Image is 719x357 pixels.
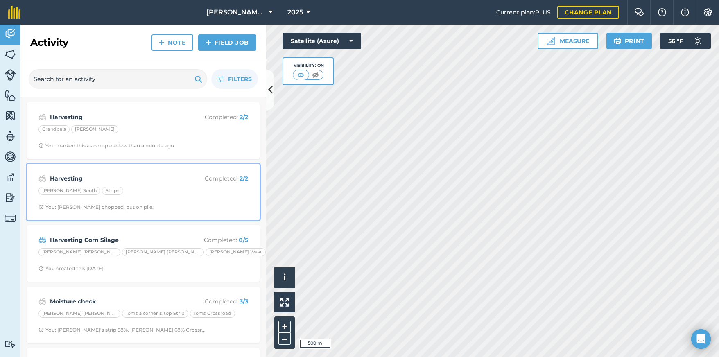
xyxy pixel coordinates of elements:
img: Four arrows, one pointing top left, one top right, one bottom right and the last bottom left [280,298,289,307]
div: You marked this as complete less than a minute ago [38,142,174,149]
img: svg+xml;base64,PHN2ZyB4bWxucz0iaHR0cDovL3d3dy53My5vcmcvMjAwMC9zdmciIHdpZHRoPSIxNCIgaGVpZ2h0PSIyNC... [206,38,211,47]
div: Grandpa's [38,125,70,133]
a: Moisture checkCompleted: 3/3[PERSON_NAME] [PERSON_NAME]Toms 3 corner & top StripToms CrossroadClo... [32,291,255,338]
div: You created this [DATE] [38,265,104,272]
img: Clock with arrow pointing clockwise [38,266,44,271]
div: Toms Crossroad [190,310,235,318]
img: svg+xml;base64,PD94bWwgdmVyc2lvbj0iMS4wIiBlbmNvZGluZz0idXRmLTgiPz4KPCEtLSBHZW5lcmF0b3I6IEFkb2JlIE... [5,28,16,40]
img: fieldmargin Logo [8,6,20,19]
strong: Harvesting [50,174,180,183]
img: svg+xml;base64,PHN2ZyB4bWxucz0iaHR0cDovL3d3dy53My5vcmcvMjAwMC9zdmciIHdpZHRoPSIxNyIgaGVpZ2h0PSIxNy... [681,7,689,17]
a: Field Job [198,34,256,51]
div: You: [PERSON_NAME] chopped, put on pile. [38,204,154,210]
img: svg+xml;base64,PHN2ZyB4bWxucz0iaHR0cDovL3d3dy53My5vcmcvMjAwMC9zdmciIHdpZHRoPSIxNCIgaGVpZ2h0PSIyNC... [159,38,165,47]
p: Completed : [183,297,248,306]
div: [PERSON_NAME] [PERSON_NAME] [122,248,204,256]
img: svg+xml;base64,PHN2ZyB4bWxucz0iaHR0cDovL3d3dy53My5vcmcvMjAwMC9zdmciIHdpZHRoPSI1MCIgaGVpZ2h0PSI0MC... [296,71,306,79]
button: Measure [538,33,598,49]
img: svg+xml;base64,PD94bWwgdmVyc2lvbj0iMS4wIiBlbmNvZGluZz0idXRmLTgiPz4KPCEtLSBHZW5lcmF0b3I6IEFkb2JlIE... [5,69,16,81]
p: Completed : [183,174,248,183]
strong: Harvesting [50,113,180,122]
img: svg+xml;base64,PD94bWwgdmVyc2lvbj0iMS4wIiBlbmNvZGluZz0idXRmLTgiPz4KPCEtLSBHZW5lcmF0b3I6IEFkb2JlIE... [5,130,16,142]
span: 2025 [287,7,303,17]
div: Strips [102,187,123,195]
img: A cog icon [703,8,713,16]
img: svg+xml;base64,PHN2ZyB4bWxucz0iaHR0cDovL3d3dy53My5vcmcvMjAwMC9zdmciIHdpZHRoPSIxOSIgaGVpZ2h0PSIyNC... [614,36,622,46]
img: Two speech bubbles overlapping with the left bubble in the forefront [634,8,644,16]
img: svg+xml;base64,PD94bWwgdmVyc2lvbj0iMS4wIiBlbmNvZGluZz0idXRmLTgiPz4KPCEtLSBHZW5lcmF0b3I6IEFkb2JlIE... [38,235,46,245]
img: svg+xml;base64,PHN2ZyB4bWxucz0iaHR0cDovL3d3dy53My5vcmcvMjAwMC9zdmciIHdpZHRoPSI1MCIgaGVpZ2h0PSI0MC... [310,71,321,79]
button: – [278,333,291,345]
button: Print [606,33,652,49]
img: A question mark icon [657,8,667,16]
img: svg+xml;base64,PD94bWwgdmVyc2lvbj0iMS4wIiBlbmNvZGluZz0idXRmLTgiPz4KPCEtLSBHZW5lcmF0b3I6IEFkb2JlIE... [38,174,46,183]
div: Open Intercom Messenger [691,329,711,349]
a: Harvesting Corn SilageCompleted: 0/5[PERSON_NAME] [PERSON_NAME][PERSON_NAME] [PERSON_NAME][PERSON... [32,230,255,277]
span: i [283,272,286,282]
a: Change plan [557,6,619,19]
img: svg+xml;base64,PD94bWwgdmVyc2lvbj0iMS4wIiBlbmNvZGluZz0idXRmLTgiPz4KPCEtLSBHZW5lcmF0b3I6IEFkb2JlIE... [690,33,706,49]
img: svg+xml;base64,PD94bWwgdmVyc2lvbj0iMS4wIiBlbmNvZGluZz0idXRmLTgiPz4KPCEtLSBHZW5lcmF0b3I6IEFkb2JlIE... [5,151,16,163]
img: svg+xml;base64,PD94bWwgdmVyc2lvbj0iMS4wIiBlbmNvZGluZz0idXRmLTgiPz4KPCEtLSBHZW5lcmF0b3I6IEFkb2JlIE... [5,192,16,204]
strong: Moisture check [50,297,180,306]
img: svg+xml;base64,PHN2ZyB4bWxucz0iaHR0cDovL3d3dy53My5vcmcvMjAwMC9zdmciIHdpZHRoPSI1NiIgaGVpZ2h0PSI2MC... [5,89,16,102]
img: svg+xml;base64,PD94bWwgdmVyc2lvbj0iMS4wIiBlbmNvZGluZz0idXRmLTgiPz4KPCEtLSBHZW5lcmF0b3I6IEFkb2JlIE... [38,112,46,122]
strong: Harvesting Corn Silage [50,235,180,244]
div: [PERSON_NAME] [71,125,118,133]
img: svg+xml;base64,PHN2ZyB4bWxucz0iaHR0cDovL3d3dy53My5vcmcvMjAwMC9zdmciIHdpZHRoPSI1NiIgaGVpZ2h0PSI2MC... [5,48,16,61]
button: Filters [211,69,258,89]
img: Clock with arrow pointing clockwise [38,143,44,148]
a: HarvestingCompleted: 2/2[PERSON_NAME] SouthStripsClock with arrow pointing clockwiseYou: [PERSON_... [32,169,255,215]
div: Visibility: On [293,62,324,69]
span: Current plan : PLUS [496,8,551,17]
img: svg+xml;base64,PHN2ZyB4bWxucz0iaHR0cDovL3d3dy53My5vcmcvMjAwMC9zdmciIHdpZHRoPSI1NiIgaGVpZ2h0PSI2MC... [5,110,16,122]
div: You: [PERSON_NAME]'s strip 58%, [PERSON_NAME] 68% Crossr... [38,327,206,333]
img: svg+xml;base64,PD94bWwgdmVyc2lvbj0iMS4wIiBlbmNvZGluZz0idXRmLTgiPz4KPCEtLSBHZW5lcmF0b3I6IEFkb2JlIE... [5,340,16,348]
a: HarvestingCompleted: 2/2Grandpa's[PERSON_NAME]Clock with arrow pointing clockwiseYou marked this ... [32,107,255,154]
strong: 3 / 3 [240,298,248,305]
div: Toms 3 corner & top Strip [122,310,188,318]
strong: 0 / 5 [239,236,248,244]
img: svg+xml;base64,PD94bWwgdmVyc2lvbj0iMS4wIiBlbmNvZGluZz0idXRmLTgiPz4KPCEtLSBHZW5lcmF0b3I6IEFkb2JlIE... [38,296,46,306]
img: Clock with arrow pointing clockwise [38,204,44,210]
button: i [274,267,295,288]
p: Completed : [183,235,248,244]
div: [PERSON_NAME] West [206,248,266,256]
button: + [278,321,291,333]
input: Search for an activity [29,69,207,89]
div: [PERSON_NAME] South [38,187,100,195]
img: svg+xml;base64,PD94bWwgdmVyc2lvbj0iMS4wIiBlbmNvZGluZz0idXRmLTgiPz4KPCEtLSBHZW5lcmF0b3I6IEFkb2JlIE... [5,212,16,224]
strong: 2 / 2 [240,113,248,121]
img: Ruler icon [547,37,555,45]
div: [PERSON_NAME] [PERSON_NAME] [38,310,120,318]
a: Note [151,34,193,51]
img: svg+xml;base64,PD94bWwgdmVyc2lvbj0iMS4wIiBlbmNvZGluZz0idXRmLTgiPz4KPCEtLSBHZW5lcmF0b3I6IEFkb2JlIE... [5,171,16,183]
img: svg+xml;base64,PHN2ZyB4bWxucz0iaHR0cDovL3d3dy53My5vcmcvMjAwMC9zdmciIHdpZHRoPSIxOSIgaGVpZ2h0PSIyNC... [194,74,202,84]
span: Filters [228,75,252,84]
span: 56 ° F [668,33,683,49]
img: Clock with arrow pointing clockwise [38,327,44,332]
span: [PERSON_NAME] Farms [206,7,265,17]
h2: Activity [30,36,68,49]
button: 56 °F [660,33,711,49]
button: Satellite (Azure) [283,33,361,49]
div: [PERSON_NAME] [PERSON_NAME] [38,248,120,256]
strong: 2 / 2 [240,175,248,182]
p: Completed : [183,113,248,122]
